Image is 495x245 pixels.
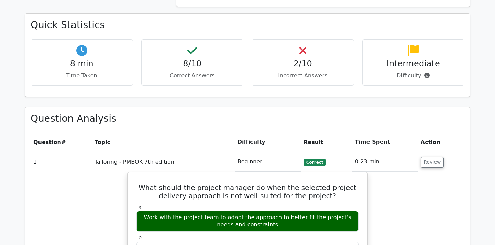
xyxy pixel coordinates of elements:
[421,157,444,168] button: Review
[31,132,92,152] th: #
[257,59,348,69] h4: 2/10
[257,72,348,80] p: Incorrect Answers
[31,152,92,172] td: 1
[147,72,238,80] p: Correct Answers
[136,211,359,232] div: Work with the project team to adapt the approach to better fit the project's needs and constraints
[136,183,359,200] h5: What should the project manager do when the selected project delivery approach is not well-suited...
[418,132,464,152] th: Action
[92,152,235,172] td: Tailoring - PMBOK 7th edition
[368,59,459,69] h4: Intermediate
[138,204,143,211] span: a.
[352,152,418,172] td: 0:23 min.
[304,159,326,166] span: Correct
[138,234,143,241] span: b.
[36,72,127,80] p: Time Taken
[235,152,301,172] td: Beginner
[31,19,464,31] h3: Quick Statistics
[352,132,418,152] th: Time Spent
[92,132,235,152] th: Topic
[301,132,352,152] th: Result
[33,139,61,146] span: Question
[31,113,464,125] h3: Question Analysis
[147,59,238,69] h4: 8/10
[235,132,301,152] th: Difficulty
[36,59,127,69] h4: 8 min
[368,72,459,80] p: Difficulty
